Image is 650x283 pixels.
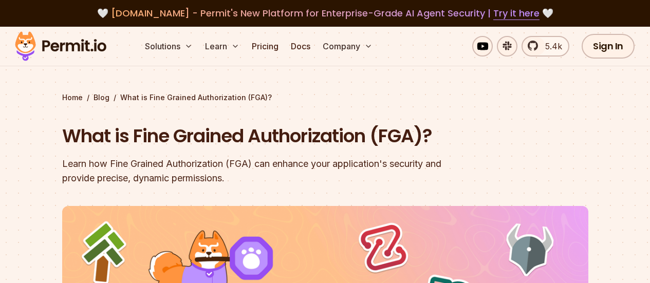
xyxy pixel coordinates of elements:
img: Permit logo [10,29,111,64]
a: Home [62,92,83,103]
div: / / [62,92,588,103]
div: 🤍 🤍 [25,6,625,21]
button: Learn [201,36,244,56]
a: Pricing [248,36,283,56]
a: Docs [287,36,314,56]
span: [DOMAIN_NAME] - Permit's New Platform for Enterprise-Grade AI Agent Security | [111,7,540,20]
span: 5.4k [539,40,562,52]
div: Learn how Fine Grained Authorization (FGA) can enhance your application's security and provide pr... [62,157,457,185]
button: Company [319,36,377,56]
a: Try it here [493,7,540,20]
h1: What is Fine Grained Authorization (FGA)? [62,123,457,149]
button: Solutions [141,36,197,56]
a: Blog [94,92,109,103]
a: Sign In [582,34,635,59]
a: 5.4k [522,36,569,56]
